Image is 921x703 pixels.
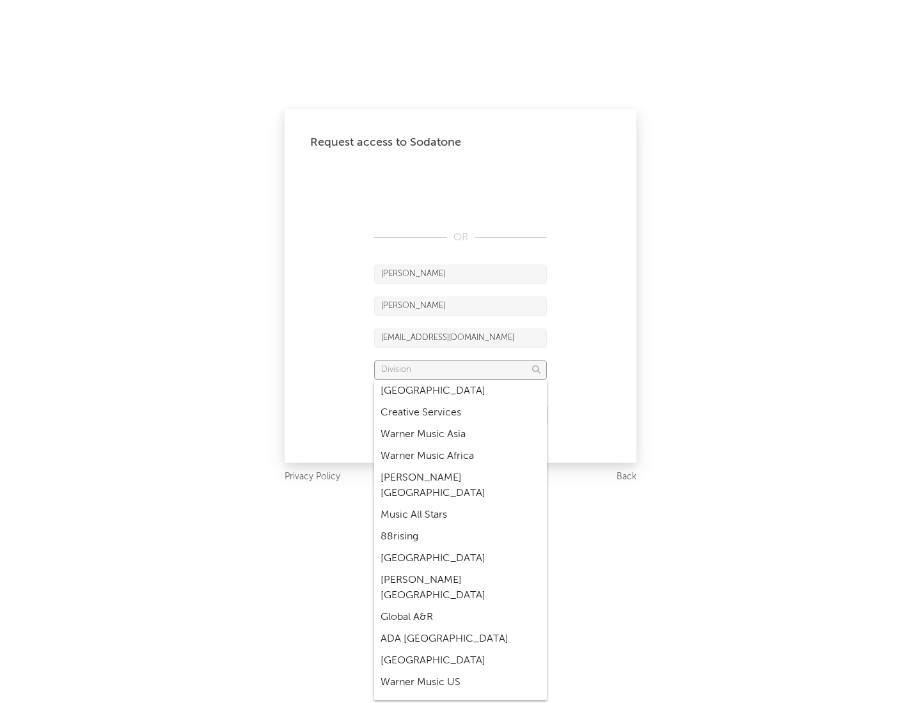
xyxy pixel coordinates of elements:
[374,467,547,504] div: [PERSON_NAME] [GEOGRAPHIC_DATA]
[374,672,547,693] div: Warner Music US
[374,606,547,628] div: Global A&R
[374,504,547,526] div: Music All Stars
[374,265,547,284] input: First Name
[374,328,547,348] input: Email
[374,526,547,548] div: 88rising
[374,569,547,606] div: [PERSON_NAME] [GEOGRAPHIC_DATA]
[374,628,547,650] div: ADA [GEOGRAPHIC_DATA]
[374,402,547,424] div: Creative Services
[374,230,547,245] div: OR
[374,445,547,467] div: Warner Music Africa
[374,548,547,569] div: [GEOGRAPHIC_DATA]
[374,380,547,402] div: [GEOGRAPHIC_DATA]
[617,469,636,485] a: Back
[310,135,611,150] div: Request access to Sodatone
[374,650,547,672] div: [GEOGRAPHIC_DATA]
[374,360,547,380] input: Division
[285,469,340,485] a: Privacy Policy
[374,297,547,316] input: Last Name
[374,424,547,445] div: Warner Music Asia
